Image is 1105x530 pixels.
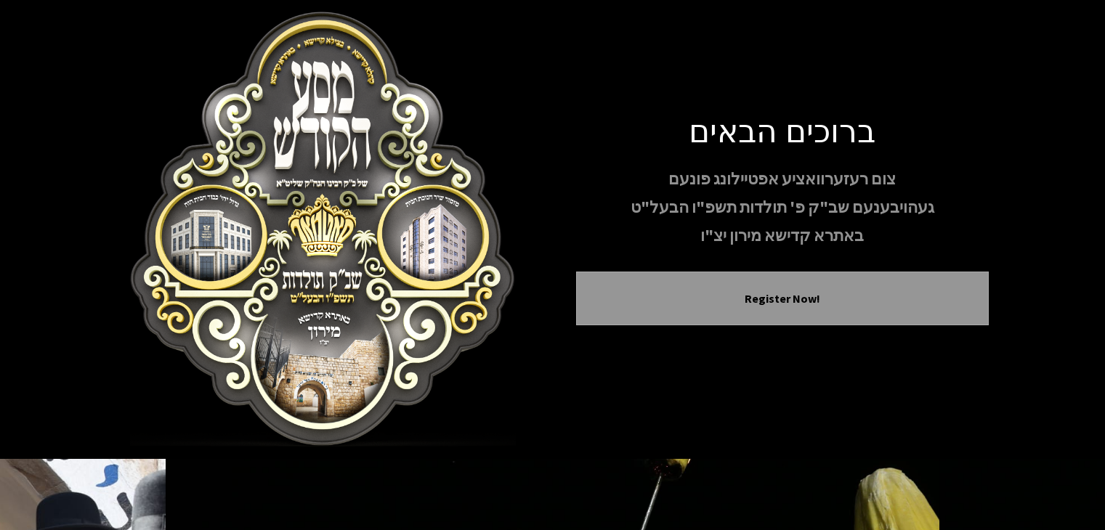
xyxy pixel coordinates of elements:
[117,12,530,447] img: Meron Toldos Logo
[576,223,989,248] p: באתרא קדישא מירון יצ"ו
[576,195,989,220] p: געהויבענעם שב"ק פ' תולדות תשפ"ו הבעל"ט
[576,166,989,192] p: צום רעזערוואציע אפטיילונג פונעם
[594,290,971,307] button: Register Now!
[576,110,989,149] h1: ברוכים הבאים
